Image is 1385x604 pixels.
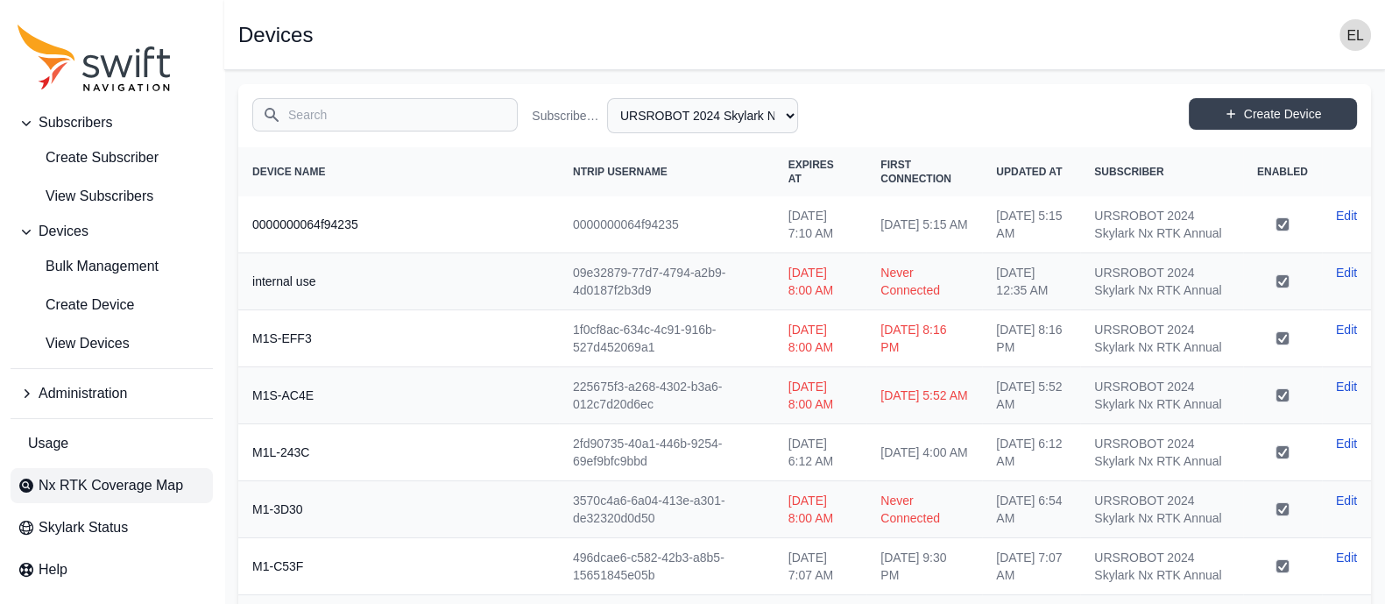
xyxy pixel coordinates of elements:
th: NTRIP Username [559,147,774,196]
th: 0000000064f94235 [238,196,559,253]
td: [DATE] 12:35 AM [982,253,1080,310]
span: Help [39,559,67,580]
td: [DATE] 8:00 AM [774,367,867,424]
span: View Subscribers [18,186,153,207]
span: Skylark Status [39,517,128,538]
td: 496dcae6-c582-42b3-a8b5-15651845e05b [559,538,774,595]
td: [DATE] 5:15 AM [982,196,1080,253]
a: Bulk Management [11,249,213,284]
td: [DATE] 5:52 AM [982,367,1080,424]
td: Never Connected [866,253,982,310]
span: Administration [39,383,127,404]
button: Devices [11,214,213,249]
th: M1S-EFF3 [238,310,559,367]
a: View Subscribers [11,179,213,214]
span: Create Device [18,295,134,316]
th: M1L-243C [238,424,559,481]
a: View Devices [11,326,213,361]
td: URSROBOT 2024 Skylark Nx RTK Annual [1080,367,1243,424]
a: Edit [1336,435,1357,452]
a: Usage [11,426,213,461]
td: 09e32879-77d7-4794-a2b9-4d0187f2b3d9 [559,253,774,310]
td: [DATE] 5:15 AM [866,196,982,253]
a: Create Subscriber [11,140,213,175]
th: M1-C53F [238,538,559,595]
td: URSROBOT 2024 Skylark Nx RTK Annual [1080,424,1243,481]
h1: Devices [238,25,313,46]
a: Skylark Status [11,510,213,545]
td: URSROBOT 2024 Skylark Nx RTK Annual [1080,538,1243,595]
th: M1S-AC4E [238,367,559,424]
td: [DATE] 5:52 AM [866,367,982,424]
a: Edit [1336,378,1357,395]
td: URSROBOT 2024 Skylark Nx RTK Annual [1080,196,1243,253]
td: [DATE] 8:00 AM [774,481,867,538]
span: Bulk Management [18,256,159,277]
th: Enabled [1243,147,1322,196]
button: Administration [11,376,213,411]
td: [DATE] 8:00 AM [774,310,867,367]
span: Devices [39,221,88,242]
td: [DATE] 7:07 AM [982,538,1080,595]
span: Usage [28,433,68,454]
a: Edit [1336,321,1357,338]
td: 3570c4a6-6a04-413e-a301-de32320d0d50 [559,481,774,538]
td: [DATE] 4:00 AM [866,424,982,481]
td: [DATE] 6:12 AM [774,424,867,481]
span: Nx RTK Coverage Map [39,475,183,496]
a: Create Device [11,288,213,323]
th: internal use [238,253,559,310]
td: URSROBOT 2024 Skylark Nx RTK Annual [1080,310,1243,367]
td: [DATE] 8:00 AM [774,253,867,310]
th: Subscriber [1080,147,1243,196]
select: Subscriber [607,98,798,133]
label: Subscriber Name [532,107,600,124]
td: [DATE] 7:07 AM [774,538,867,595]
button: Subscribers [11,105,213,140]
span: Updated At [996,166,1062,178]
span: First Connection [880,159,951,185]
td: [DATE] 9:30 PM [866,538,982,595]
td: 1f0cf8ac-634c-4c91-916b-527d452069a1 [559,310,774,367]
td: 2fd90735-40a1-446b-9254-69ef9bfc9bbd [559,424,774,481]
td: [DATE] 6:12 AM [982,424,1080,481]
td: [DATE] 6:54 AM [982,481,1080,538]
a: Edit [1336,549,1357,566]
a: Edit [1336,492,1357,509]
span: Create Subscriber [18,147,159,168]
td: URSROBOT 2024 Skylark Nx RTK Annual [1080,253,1243,310]
a: Help [11,552,213,587]
td: Never Connected [866,481,982,538]
a: Edit [1336,207,1357,224]
td: [DATE] 8:16 PM [866,310,982,367]
a: Edit [1336,264,1357,281]
td: 225675f3-a268-4302-b3a6-012c7d20d6ec [559,367,774,424]
td: 0000000064f94235 [559,196,774,253]
td: URSROBOT 2024 Skylark Nx RTK Annual [1080,481,1243,538]
th: Device Name [238,147,559,196]
td: [DATE] 8:16 PM [982,310,1080,367]
span: View Devices [18,333,130,354]
img: user photo [1339,19,1371,51]
span: Expires At [788,159,834,185]
span: Subscribers [39,112,112,133]
td: [DATE] 7:10 AM [774,196,867,253]
a: Nx RTK Coverage Map [11,468,213,503]
a: Create Device [1189,98,1357,130]
th: M1-3D30 [238,481,559,538]
input: Search [252,98,518,131]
